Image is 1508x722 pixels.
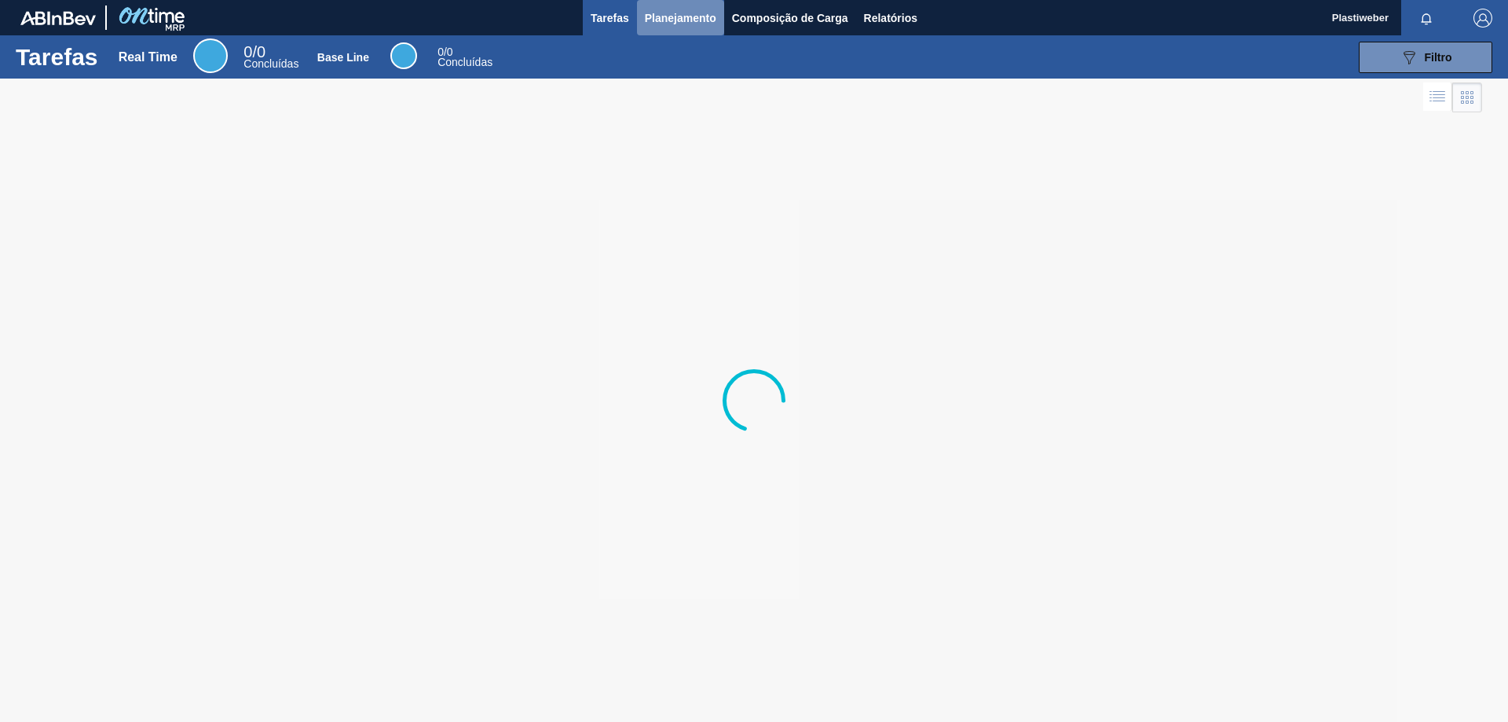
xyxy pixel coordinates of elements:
span: Composição de Carga [732,9,848,27]
span: Concluídas [243,57,298,70]
span: 0 [243,43,252,60]
span: Concluídas [437,56,492,68]
button: Filtro [1359,42,1492,73]
span: Filtro [1425,51,1452,64]
div: Base Line [437,47,492,68]
span: Relatórios [864,9,917,27]
div: Base Line [390,42,417,69]
span: / 0 [437,46,452,58]
div: Real Time [243,46,298,69]
span: Tarefas [591,9,629,27]
img: TNhmsLtSVTkK8tSr43FrP2fwEKptu5GPRR3wAAAABJRU5ErkJggg== [20,11,96,25]
div: Real Time [193,38,228,73]
div: Base Line [317,51,369,64]
div: Real Time [119,50,178,64]
span: Planejamento [645,9,716,27]
span: 0 [437,46,444,58]
h1: Tarefas [16,48,98,66]
span: / 0 [243,43,265,60]
button: Notificações [1401,7,1451,29]
img: Logout [1473,9,1492,27]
